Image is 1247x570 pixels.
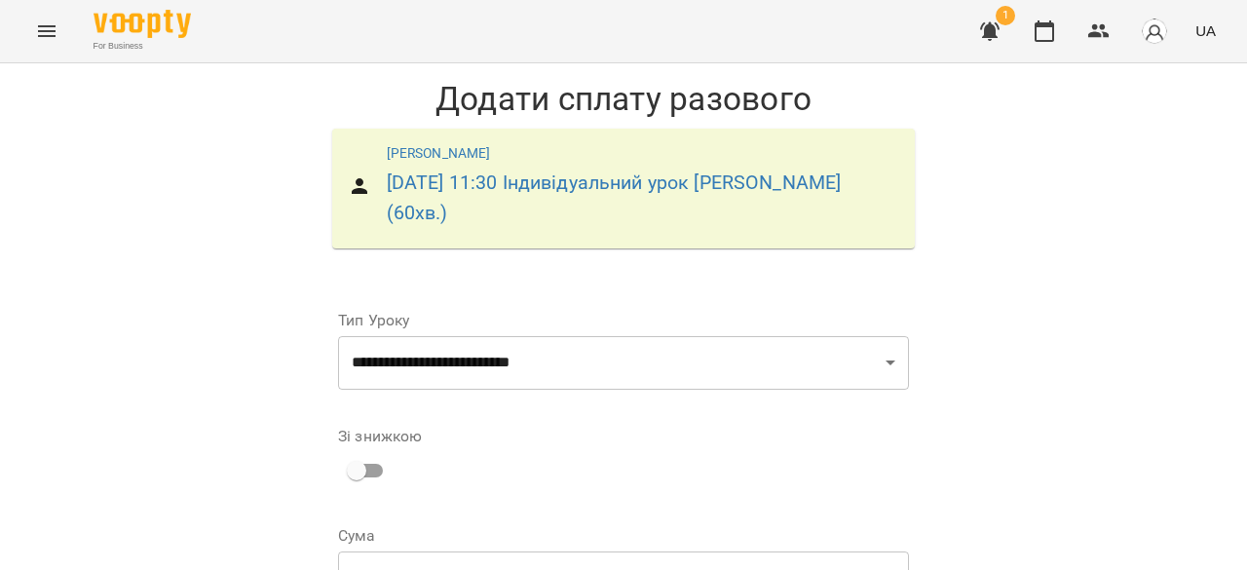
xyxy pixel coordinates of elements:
[338,313,909,328] label: Тип Уроку
[94,10,191,38] img: Voopty Logo
[996,6,1015,25] span: 1
[322,79,925,119] h1: Додати сплату разового
[1188,13,1224,49] button: UA
[338,429,422,444] label: Зі знижкою
[338,528,909,544] label: Сума
[94,40,191,53] span: For Business
[1141,18,1168,45] img: avatar_s.png
[1195,20,1216,41] span: UA
[387,145,491,161] a: [PERSON_NAME]
[23,8,70,55] button: Menu
[387,171,842,224] a: [DATE] 11:30 Індивідуальний урок [PERSON_NAME](60хв.)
